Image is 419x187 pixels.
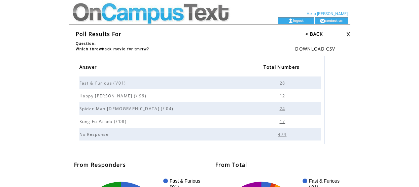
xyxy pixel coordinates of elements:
a: 24 [279,106,288,111]
a: 12 [279,93,288,98]
span: 17 [280,119,287,124]
span: Question: [76,41,96,46]
a: DOWNLOAD CSV [295,46,335,52]
a: Total Numbers [264,62,303,73]
span: Spider-Man [DEMOGRAPHIC_DATA] (\'04) [79,106,175,112]
text: Fast & Furious [309,178,340,184]
span: No Response [79,131,111,137]
img: account_icon.gif [288,18,293,24]
span: Fast & Furious (\'01) [79,80,128,86]
span: Which throwback movie for tmrrw? [76,46,149,51]
span: 24 [280,106,287,112]
a: logout [293,18,304,23]
span: Answer [79,62,99,73]
a: 17 [279,119,288,123]
span: Happy [PERSON_NAME] (\'96) [79,93,148,99]
span: 474 [278,131,288,137]
text: Fast & Furious [170,178,200,184]
span: From Responders [74,161,126,168]
img: contact_us_icon.gif [320,18,325,24]
span: Kung Fu Panda (\'08) [79,119,129,124]
a: Answer [79,62,100,73]
a: contact us [325,18,343,23]
span: From Total [215,161,247,168]
span: 12 [280,93,287,99]
a: 28 [279,80,288,85]
a: 474 [277,131,289,136]
span: Poll Results For [76,30,122,38]
a: < BACK [305,31,323,37]
span: 28 [280,80,287,86]
span: Hello [PERSON_NAME] [307,11,348,16]
span: Total Numbers [264,62,301,73]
